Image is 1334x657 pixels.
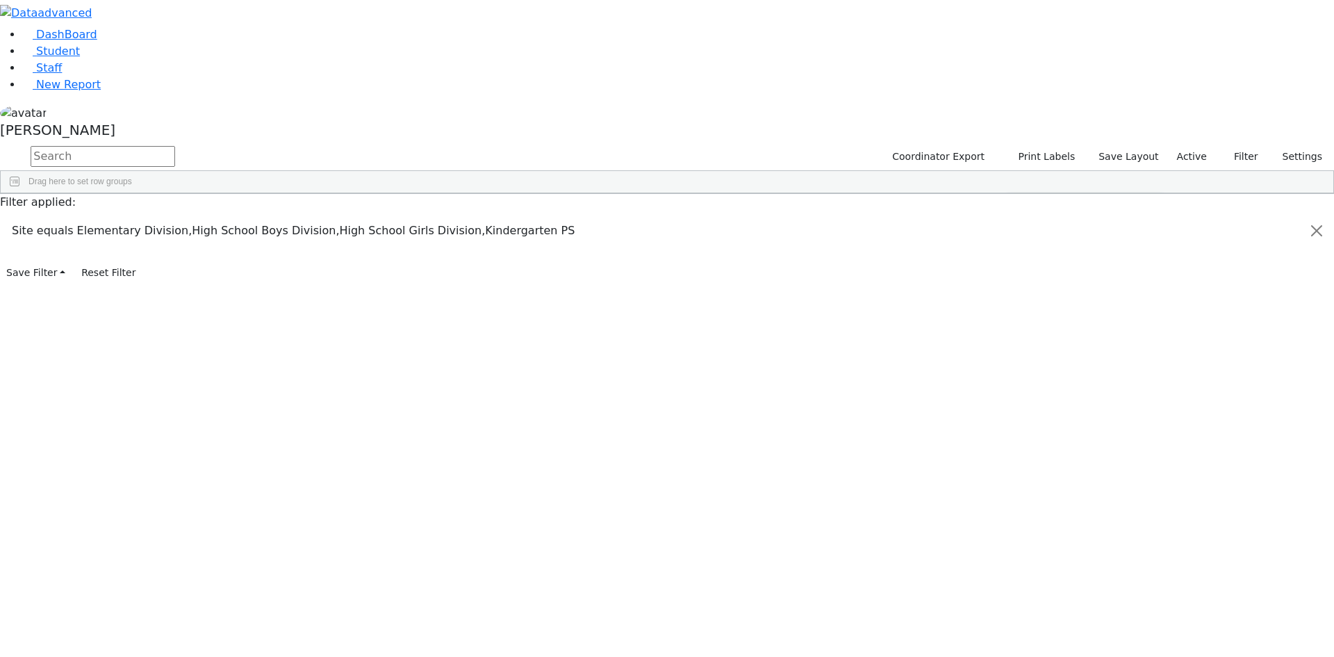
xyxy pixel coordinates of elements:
[22,28,97,41] a: DashBoard
[1265,146,1328,168] button: Settings
[1171,146,1213,168] label: Active
[36,78,101,91] span: New Report
[1002,146,1081,168] button: Print Labels
[1300,211,1333,250] button: Close
[22,61,62,74] a: Staff
[22,78,101,91] a: New Report
[36,44,80,58] span: Student
[31,146,175,167] input: Search
[36,61,62,74] span: Staff
[75,262,142,284] button: Reset Filter
[22,44,80,58] a: Student
[1092,146,1164,168] button: Save Layout
[28,177,132,186] span: Drag here to set row groups
[1216,146,1265,168] button: Filter
[883,146,991,168] button: Coordinator Export
[36,28,97,41] span: DashBoard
